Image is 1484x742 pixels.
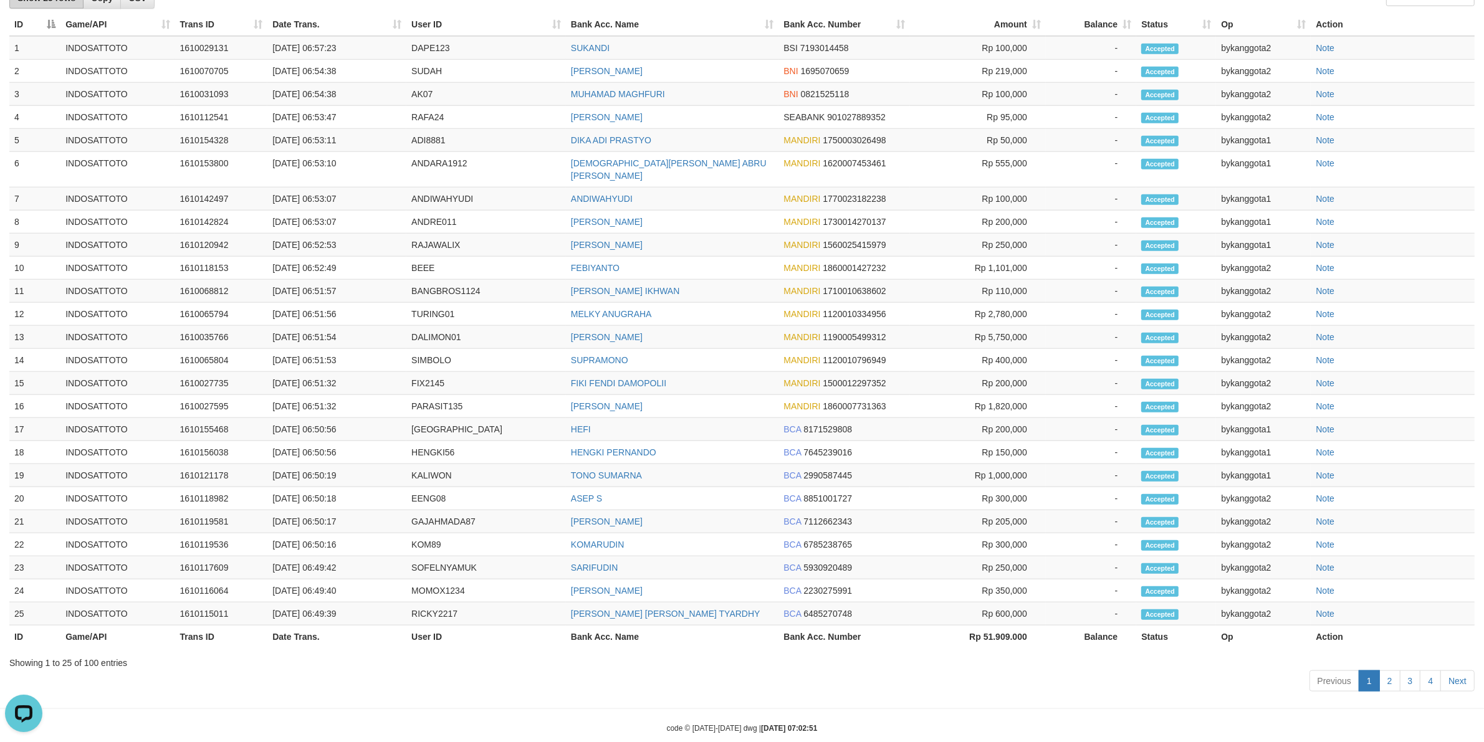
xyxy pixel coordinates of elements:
td: - [1046,349,1136,372]
td: - [1046,372,1136,395]
span: Copy 1860001427232 to clipboard [823,263,886,273]
td: 1610142824 [175,211,268,234]
span: Copy 1750003026498 to clipboard [823,135,886,145]
a: Note [1316,516,1334,526]
span: BNI [783,89,798,99]
td: bykanggota2 [1216,372,1311,395]
span: MANDIRI [783,378,820,388]
span: Copy 901027889352 to clipboard [827,112,885,122]
a: DIKA ADI PRASTYO [571,135,651,145]
td: [DATE] 06:51:56 [267,303,406,326]
span: Copy 2990587445 to clipboard [803,470,852,480]
span: MANDIRI [783,286,820,296]
span: Accepted [1141,287,1179,297]
a: Note [1316,355,1334,365]
span: Copy 1190005499312 to clipboard [823,332,886,342]
a: MELKY ANUGRAHA [571,309,652,319]
td: 1610035766 [175,326,268,349]
td: Rp 200,000 [910,372,1046,395]
td: ADI8881 [406,129,566,152]
a: Note [1316,240,1334,250]
span: BNI [783,66,798,76]
span: MANDIRI [783,309,820,319]
span: Copy 8171529808 to clipboard [803,424,852,434]
td: ANDIWAHYUDI [406,188,566,211]
a: [PERSON_NAME] IKHWAN [571,286,680,296]
span: Accepted [1141,333,1179,343]
td: [DATE] 06:53:07 [267,211,406,234]
span: BCA [783,493,801,503]
span: Accepted [1141,90,1179,100]
td: bykanggota1 [1216,188,1311,211]
td: Rp 95,000 [910,106,1046,129]
td: - [1046,395,1136,418]
th: Date Trans.: activate to sort column ascending [267,13,406,36]
span: Copy 8851001727 to clipboard [803,493,852,503]
td: Rp 1,000,000 [910,464,1046,487]
a: Next [1440,670,1475,692]
td: - [1046,188,1136,211]
a: [PERSON_NAME] [571,401,643,411]
th: Action [1311,13,1475,36]
span: BCA [783,447,801,457]
td: 21 [9,510,60,533]
td: INDOSATTOTO [60,60,175,83]
a: Note [1316,112,1334,122]
td: 1610070705 [175,60,268,83]
td: 1610065794 [175,303,268,326]
a: Note [1316,586,1334,596]
span: MANDIRI [783,332,820,342]
span: Accepted [1141,425,1179,435]
td: bykanggota2 [1216,349,1311,372]
td: bykanggota2 [1216,510,1311,533]
td: 12 [9,303,60,326]
td: bykanggota2 [1216,326,1311,349]
td: 16 [9,395,60,418]
span: Accepted [1141,136,1179,146]
span: Copy 1730014270137 to clipboard [823,217,886,227]
td: Rp 5,750,000 [910,326,1046,349]
td: - [1046,303,1136,326]
td: PARASIT135 [406,395,566,418]
td: 1610153800 [175,152,268,188]
a: MUHAMAD MAGHFURI [571,89,665,99]
th: Status: activate to sort column ascending [1136,13,1216,36]
td: INDOSATTOTO [60,441,175,464]
span: Accepted [1141,448,1179,459]
a: HENGKI PERNANDO [571,447,656,457]
span: MANDIRI [783,263,820,273]
td: 1610118153 [175,257,268,280]
td: [DATE] 06:52:49 [267,257,406,280]
td: bykanggota2 [1216,36,1311,60]
th: Balance: activate to sort column ascending [1046,13,1136,36]
td: 7 [9,188,60,211]
td: bykanggota1 [1216,418,1311,441]
td: Rp 250,000 [910,234,1046,257]
th: User ID: activate to sort column ascending [406,13,566,36]
td: ANDRE011 [406,211,566,234]
td: bykanggota1 [1216,152,1311,188]
td: [DATE] 06:53:10 [267,152,406,188]
a: Note [1316,424,1334,434]
a: Previous [1309,670,1359,692]
td: bykanggota2 [1216,106,1311,129]
td: INDOSATTOTO [60,106,175,129]
span: Copy 0821525118 to clipboard [801,89,850,99]
a: [PERSON_NAME] [571,332,643,342]
td: Rp 300,000 [910,487,1046,510]
a: Note [1316,332,1334,342]
td: bykanggota1 [1216,441,1311,464]
td: INDOSATTOTO [60,280,175,303]
td: bykanggota2 [1216,83,1311,106]
a: ASEP S [571,493,602,503]
td: 2 [9,60,60,83]
span: Copy 1560025415979 to clipboard [823,240,886,250]
td: [DATE] 06:57:23 [267,36,406,60]
td: 1610068812 [175,280,268,303]
a: Note [1316,401,1334,411]
span: Copy 7645239016 to clipboard [803,447,852,457]
td: Rp 2,780,000 [910,303,1046,326]
td: INDOSATTOTO [60,234,175,257]
td: INDOSATTOTO [60,83,175,106]
td: INDOSATTOTO [60,129,175,152]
